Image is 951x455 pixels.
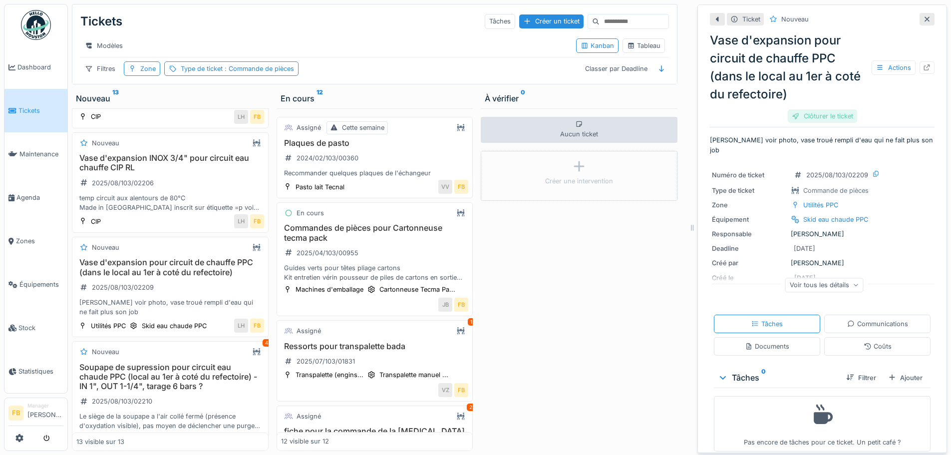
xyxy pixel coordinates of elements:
span: Maintenance [19,149,63,159]
div: Cartonneuse Tecma Pa... [379,285,455,294]
div: temp circuit aux alentours de 80°C Made in [GEOGRAPHIC_DATA] inscrit sur étiquette =p voir photo ... [76,193,264,212]
div: Actions [872,60,916,75]
div: 2025/08/103/02209 [92,283,154,292]
div: 2025/07/103/01831 [297,357,355,366]
h3: Soupape de supression pour circuit eau chaude PPC (local au 1er à coté du refectoire) - IN 1", OU... [76,363,264,392]
span: Dashboard [17,62,63,72]
div: [PERSON_NAME] [712,229,933,239]
div: Communications [847,319,908,329]
div: VZ [438,383,452,397]
div: Kanban [581,41,614,50]
div: Documents [745,342,789,351]
h3: Ressorts pour transpalette bada [281,342,469,351]
div: 2025/04/103/00955 [297,248,358,258]
div: Tâches [718,372,838,384]
div: Skid eau chaude PPC [803,215,868,224]
div: Type de ticket [712,186,787,195]
div: Ticket [742,14,760,24]
div: CIP [91,112,101,121]
div: JB [438,298,452,312]
span: Zones [16,236,63,246]
div: Commande de pièces [803,186,869,195]
div: Créé par [712,258,787,268]
span: Agenda [16,193,63,202]
div: LH [234,214,248,228]
div: Machines d'emballage [296,285,363,294]
div: FB [454,383,468,397]
div: 2025/08/103/02206 [92,178,154,188]
div: FB [250,319,264,333]
span: : Commande de pièces [223,65,294,72]
div: Équipement [712,215,787,224]
div: Utilités PPC [91,321,126,331]
div: Assigné [297,326,321,336]
div: Tickets [80,8,122,34]
div: 2024/02/103/00360 [297,153,358,163]
h3: Commandes de pièces pour Cartonneuse tecma pack [281,223,469,242]
div: Ajouter [884,371,927,385]
div: 4 [263,339,271,347]
div: Numéro de ticket [712,170,787,180]
div: CIP [91,217,101,226]
div: Tâches [485,14,515,28]
a: Équipements [4,263,67,306]
span: Tickets [18,106,63,115]
div: Classer par Deadline [581,61,652,76]
div: FB [454,180,468,194]
div: Recommander quelques plaques de l'échangeur [281,168,469,178]
div: Type de ticket [181,64,294,73]
img: Badge_color-CXgf-gQk.svg [21,10,51,40]
li: FB [8,406,23,421]
div: 13 visible sur 13 [76,437,124,447]
div: [PERSON_NAME] [712,258,933,268]
div: Nouveau [92,138,119,148]
a: Tickets [4,89,67,132]
sup: 13 [112,92,119,104]
div: [DATE] [794,244,815,253]
div: FB [250,214,264,228]
a: Zones [4,219,67,263]
div: Filtrer [842,371,880,385]
div: Tâches [751,319,783,329]
div: Skid eau chaude PPC [142,321,207,331]
div: Nouveau [76,92,265,104]
div: Zone [712,200,787,210]
div: Transpalette manuel ... [379,370,448,380]
span: Stock [18,323,63,333]
div: Manager [27,402,63,410]
a: Statistiques [4,350,67,393]
div: 12 visible sur 12 [281,437,329,447]
div: 1 [468,318,475,326]
span: Équipements [19,280,63,289]
div: Pas encore de tâches pour ce ticket. Un petit café ? [720,401,924,447]
div: Modèles [80,38,127,53]
div: 2025/08/103/02210 [92,397,152,406]
div: Responsable [712,229,787,239]
div: LH [234,110,248,124]
sup: 0 [761,372,766,384]
div: Deadline [712,244,787,253]
sup: 0 [521,92,525,104]
div: Le siège de la soupape a l'air collé fermé (présence d'oxydation visible), pas moyen de déclenche... [76,412,264,431]
li: [PERSON_NAME] [27,402,63,424]
p: [PERSON_NAME] voir photo, vase troué rempli d'eau qui ne fait plus son job [710,135,935,154]
a: Agenda [4,176,67,219]
span: Statistiques [18,367,63,376]
div: VV [438,180,452,194]
div: Clôturer le ticket [788,109,857,123]
div: Aucun ticket [481,117,677,143]
div: À vérifier [485,92,673,104]
div: 2025/08/103/02209 [806,170,868,180]
div: 2 [467,404,475,411]
div: Guides verts pour têtes pliage cartons Kit entretien vérin pousseur de piles de cartons en sortie... [281,263,469,282]
div: En cours [297,208,324,218]
h3: Vase d'expansion pour circuit de chauffe PPC (dans le local au 1er à coté du refectoire) [76,258,264,277]
h3: fiche pour la commande de la [MEDICAL_DATA] sur la vemag [281,427,469,446]
h3: Vase d'expansion INOX 3/4" pour circuit eau chauffe CIP RL [76,153,264,172]
div: Nouveau [781,14,809,24]
div: Tableau [627,41,660,50]
div: LH [234,319,248,333]
div: Nouveau [92,347,119,357]
div: Créer un ticket [519,14,584,28]
div: Créer une intervention [545,176,613,186]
